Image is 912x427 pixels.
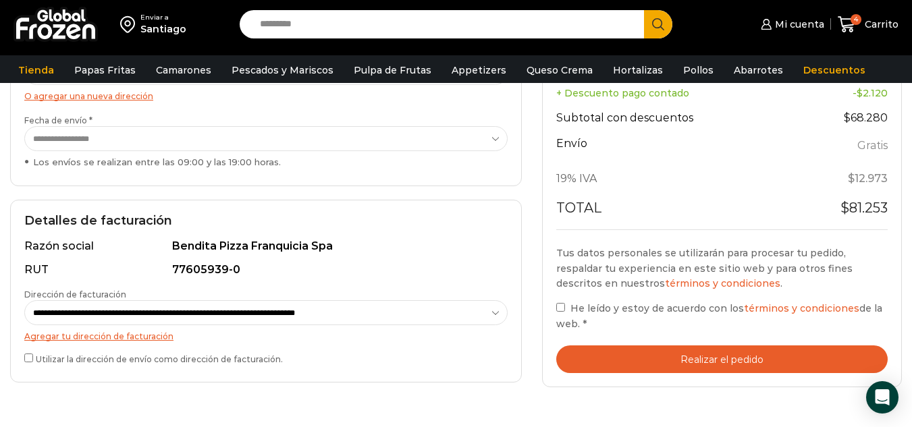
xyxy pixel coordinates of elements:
[149,57,218,83] a: Camarones
[866,381,898,414] div: Open Intercom Messenger
[583,318,587,330] abbr: requerido
[140,22,186,36] div: Santiago
[24,353,33,362] input: Utilizar la dirección de envío como dirección de facturación.
[727,57,790,83] a: Abarrotes
[11,57,61,83] a: Tienda
[520,57,599,83] a: Queso Crema
[172,239,501,254] div: Bendita Pizza Franquicia Spa
[24,331,173,341] a: Agregar tu dirección de facturación
[556,246,888,291] p: Tus datos personales se utilizarán para procesar tu pedido, respaldar tu experiencia en este siti...
[24,91,153,101] a: O agregar una nueva dirección
[844,111,888,124] bdi: 68.280
[347,57,438,83] a: Pulpa de Frutas
[556,163,799,194] th: 19% IVA
[68,57,142,83] a: Papas Fritas
[120,13,140,36] img: address-field-icon.svg
[851,14,861,25] span: 4
[799,84,888,103] td: -
[24,262,169,278] div: RUT
[556,103,799,134] th: Subtotal con descuentos
[606,57,670,83] a: Hortalizas
[556,302,882,329] span: He leído y estoy de acuerdo con los de la web.
[838,9,898,40] a: 4 Carrito
[848,172,888,185] span: 12.973
[644,10,672,38] button: Search button
[556,303,565,312] input: He leído y estoy de acuerdo con lostérminos y condicionesde la web. *
[225,57,340,83] a: Pescados y Mariscos
[556,345,888,373] button: Realizar el pedido
[676,57,720,83] a: Pollos
[24,126,508,151] select: Fecha de envío * Los envíos se realizan entre las 09:00 y las 19:00 horas.
[857,136,888,156] label: Gratis
[24,239,169,254] div: Razón social
[445,57,513,83] a: Appetizers
[24,115,508,169] label: Fecha de envío *
[140,13,186,22] div: Enviar a
[797,57,872,83] a: Descuentos
[556,84,799,103] th: + Descuento pago contado
[665,277,780,289] a: términos y condiciones
[24,214,508,229] h2: Detalles de facturación
[556,194,799,229] th: Total
[857,87,888,99] bdi: 2.120
[24,300,508,325] select: Dirección de facturación
[772,18,824,31] span: Mi cuenta
[24,289,508,325] label: Dirección de facturación
[757,11,824,38] a: Mi cuenta
[744,302,859,314] a: términos y condiciones
[24,351,508,365] label: Utilizar la dirección de envío como dirección de facturación.
[840,200,888,216] bdi: 81.253
[848,172,855,185] span: $
[857,87,863,99] span: $
[24,156,508,169] div: Los envíos se realizan entre las 09:00 y las 19:00 horas.
[172,262,501,278] div: 77605939-0
[840,200,849,216] span: $
[861,18,898,31] span: Carrito
[556,134,799,164] th: Envío
[844,111,851,124] span: $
